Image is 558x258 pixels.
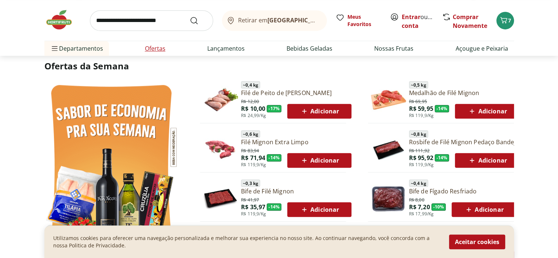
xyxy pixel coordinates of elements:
[207,44,245,53] a: Lançamentos
[409,211,434,217] span: R$ 17,99/Kg
[267,16,391,24] b: [GEOGRAPHIC_DATA]/[GEOGRAPHIC_DATA]
[90,10,213,31] input: search
[44,60,514,72] h2: Ofertas da Semana
[374,44,413,53] a: Nossas Frutas
[50,40,103,57] span: Departamentos
[241,105,265,113] span: R$ 10,00
[402,13,420,21] a: Entrar
[371,131,406,167] img: Principal
[241,138,351,146] a: Filé Mignon Extra Limpo
[145,44,165,53] a: Ofertas
[241,89,351,97] a: Filé de Peito de [PERSON_NAME]
[453,13,487,30] a: Comprar Novamente
[287,153,351,168] button: Adicionar
[409,187,516,195] a: Bife de Fígado Resfriado
[44,9,81,31] img: Hortifruti
[203,82,238,117] img: Filé de Peito de Frango Resfriado
[241,130,260,138] span: ~ 0,6 kg
[50,40,59,57] button: Menu
[409,203,430,211] span: R$ 7,20
[241,154,265,162] span: R$ 71,94
[190,16,207,25] button: Submit Search
[409,81,428,88] span: ~ 0,5 kg
[267,203,281,211] span: - 14 %
[402,12,434,30] span: ou
[409,196,424,203] span: R$ 8,00
[409,162,434,168] span: R$ 119,9/Kg
[508,17,511,24] span: 7
[409,97,427,105] span: R$ 69,95
[44,78,178,257] img: Ver todos
[347,13,381,28] span: Meus Favoritos
[287,44,332,53] a: Bebidas Geladas
[409,154,433,162] span: R$ 95,92
[222,10,327,31] button: Retirar em[GEOGRAPHIC_DATA]/[GEOGRAPHIC_DATA]
[336,13,381,28] a: Meus Favoritos
[241,187,351,195] a: Bife de Filé Mignon
[300,107,339,116] span: Adicionar
[409,89,519,97] a: Medalhão de Filé Mignon
[287,202,351,217] button: Adicionar
[402,13,442,30] a: Criar conta
[409,105,433,113] span: R$ 59,95
[455,104,519,119] button: Adicionar
[409,179,428,187] span: ~ 0,4 kg
[241,81,260,88] span: ~ 0,4 kg
[203,131,238,167] img: Filé Mignon Extra Limpo
[371,181,406,216] img: Bife de Fígado Resfriado
[241,97,259,105] span: R$ 12,00
[409,130,428,138] span: ~ 0,8 kg
[467,156,507,165] span: Adicionar
[300,205,339,214] span: Adicionar
[409,138,519,146] a: Rosbife de Filé Mignon Pedaço Bandeja
[267,105,281,112] span: - 17 %
[287,104,351,119] button: Adicionar
[267,154,281,161] span: - 14 %
[431,203,446,211] span: - 10 %
[238,17,319,23] span: Retirar em
[241,211,266,217] span: R$ 119,9/Kg
[452,202,516,217] button: Adicionar
[241,196,259,203] span: R$ 41,97
[435,154,449,161] span: - 14 %
[435,105,449,112] span: - 14 %
[203,181,238,216] img: Principal
[449,235,505,249] button: Aceitar cookies
[467,107,507,116] span: Adicionar
[455,44,508,53] a: Açougue e Peixaria
[241,146,259,154] span: R$ 83,94
[241,179,260,187] span: ~ 0,3 kg
[300,156,339,165] span: Adicionar
[53,235,440,249] p: Utilizamos cookies para oferecer uma navegação personalizada e melhorar sua experiencia no nosso ...
[241,162,266,168] span: R$ 119,9/Kg
[464,205,503,214] span: Adicionar
[496,12,514,29] button: Carrinho
[409,146,430,154] span: R$ 111,92
[241,113,266,119] span: R$ 24,99/Kg
[455,153,519,168] button: Adicionar
[241,203,265,211] span: R$ 35,97
[409,113,434,119] span: R$ 119,9/Kg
